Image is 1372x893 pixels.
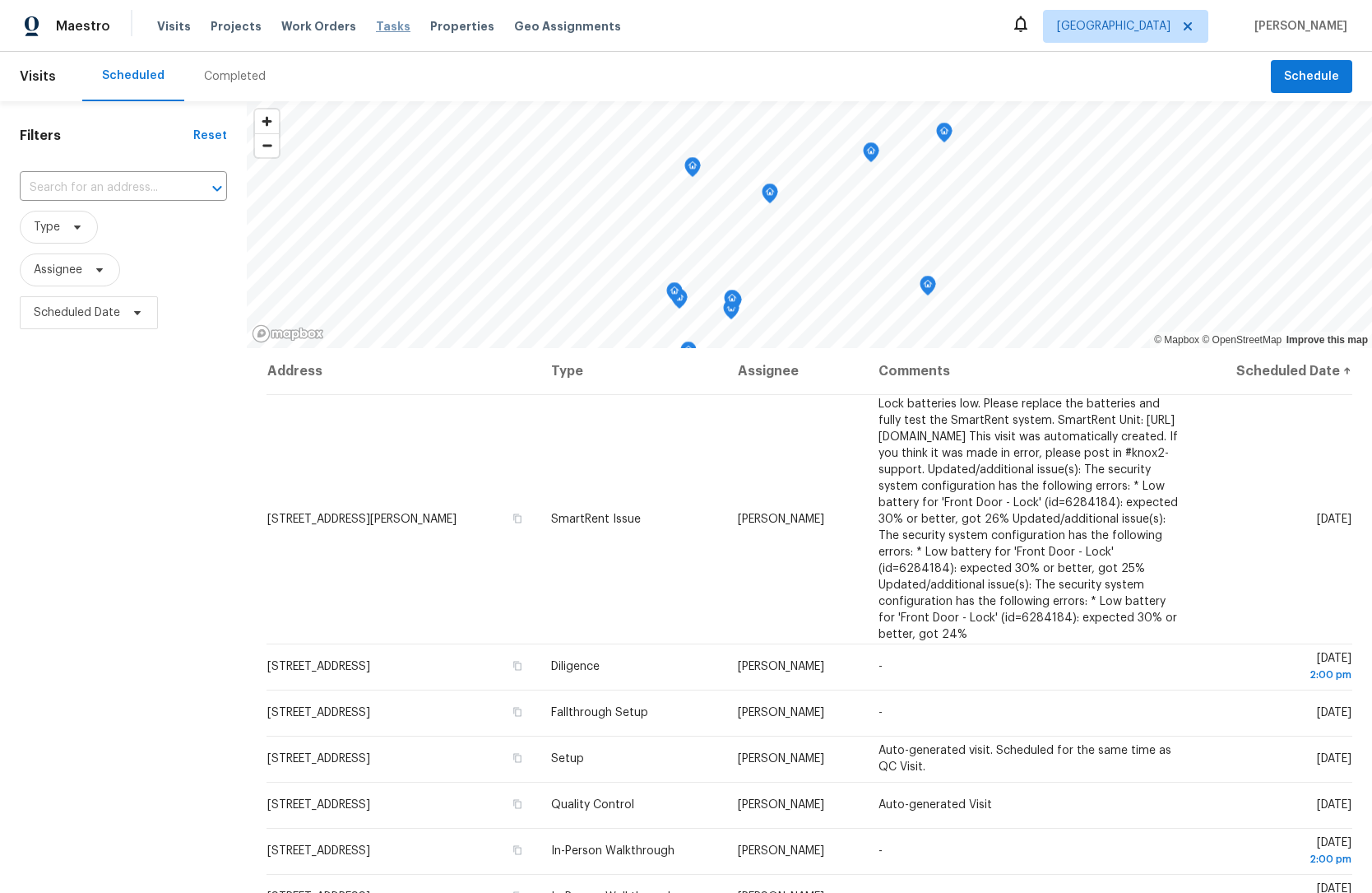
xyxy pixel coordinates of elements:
div: Map marker [666,282,683,308]
span: [PERSON_NAME] [738,799,824,811]
div: Map marker [863,142,879,168]
span: SmartRent Issue [551,514,641,525]
span: Visits [20,58,56,95]
h1: Filters [20,128,193,144]
th: Scheduled Date ↑ [1191,348,1352,394]
span: Maestro [56,18,110,35]
button: Open [206,177,229,200]
th: Assignee [725,348,865,394]
div: 2:00 pm [1204,851,1351,867]
span: [DATE] [1317,753,1351,765]
button: Copy Address [510,797,525,812]
span: [GEOGRAPHIC_DATA] [1057,18,1170,35]
div: Reset [193,128,227,144]
div: Map marker [762,184,778,209]
span: Properties [430,18,494,35]
span: [STREET_ADDRESS] [267,707,370,719]
button: Copy Address [510,511,525,526]
div: Scheduled [102,67,165,84]
div: Map marker [920,276,936,301]
span: - [878,707,883,719]
span: [STREET_ADDRESS] [267,661,370,672]
button: Copy Address [510,751,525,765]
a: Mapbox [1154,334,1199,346]
div: Map marker [724,290,740,315]
span: Schedule [1284,67,1339,87]
span: [STREET_ADDRESS][PERSON_NAME] [267,514,457,525]
span: Lock batteries low. Please replace the batteries and fully test the SmartRent system. SmartRent U... [878,398,1178,640]
div: 2:00 pm [1204,667,1351,683]
span: [DATE] [1204,653,1351,683]
span: [PERSON_NAME] [1248,18,1347,35]
span: Work Orders [281,18,356,35]
span: [DATE] [1204,837,1351,867]
button: Zoom in [255,109,279,133]
span: Geo Assignments [514,18,621,35]
input: Search for an address... [20,175,181,201]
span: [DATE] [1317,514,1351,525]
button: Schedule [1271,60,1352,94]
canvas: Map [247,101,1372,348]
span: [STREET_ADDRESS] [267,753,370,765]
span: - [878,661,883,672]
span: Visits [157,18,191,35]
span: [PERSON_NAME] [738,514,824,525]
span: Projects [211,18,262,35]
div: Map marker [684,157,701,183]
span: [DATE] [1317,707,1351,719]
span: [DATE] [1317,799,1351,811]
span: [PERSON_NAME] [738,753,824,765]
span: [STREET_ADDRESS] [267,845,370,857]
span: Quality Control [551,799,634,811]
th: Comments [865,348,1191,394]
th: Type [538,348,725,394]
span: Scheduled Date [34,305,120,321]
span: Setup [551,753,584,765]
span: Auto-generated visit. Scheduled for the same time as QC Visit. [878,745,1171,773]
span: [PERSON_NAME] [738,661,824,672]
a: Improve this map [1286,334,1368,346]
a: Mapbox homepage [252,324,324,343]
button: Copy Address [510,843,525,858]
div: Map marker [723,300,739,325]
span: Tasks [376,21,410,32]
span: Diligence [551,661,600,672]
div: Map marker [936,123,953,148]
span: Auto-generated Visit [878,799,992,811]
button: Copy Address [510,658,525,673]
button: Zoom out [255,133,279,157]
span: [PERSON_NAME] [738,845,824,857]
div: Completed [204,68,266,85]
div: Map marker [680,342,697,367]
span: - [878,845,883,857]
th: Address [267,348,538,394]
span: Fallthrough Setup [551,707,648,719]
span: [PERSON_NAME] [738,707,824,719]
span: Type [34,219,60,235]
a: OpenStreetMap [1202,334,1282,346]
span: [STREET_ADDRESS] [267,799,370,811]
span: Assignee [34,262,82,278]
button: Copy Address [510,705,525,719]
span: In-Person Walkthrough [551,845,674,857]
